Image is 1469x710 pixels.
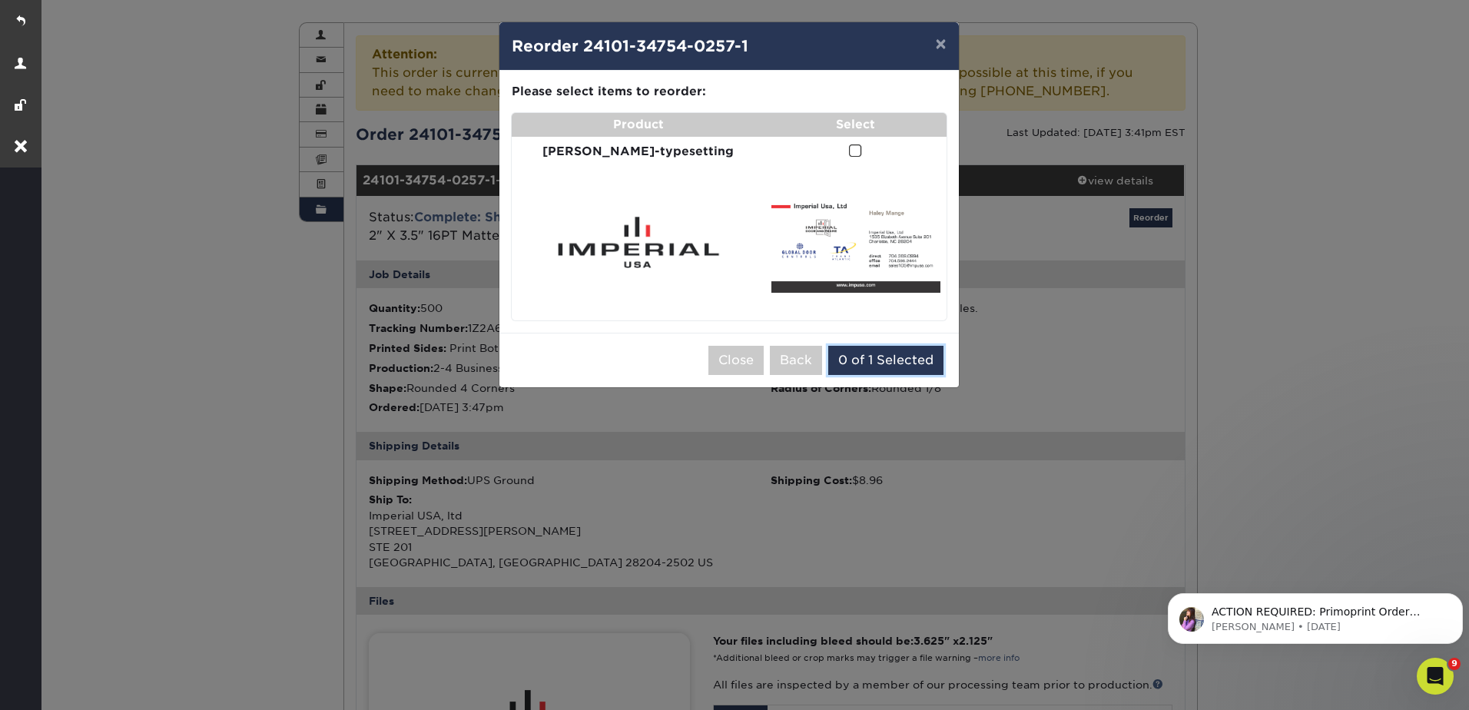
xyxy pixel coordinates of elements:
[708,346,764,375] button: Close
[1162,561,1469,669] iframe: Intercom notifications message
[923,22,958,65] button: ×
[518,172,760,314] img: primo-1028-66ff932923e75
[836,117,875,131] strong: Select
[512,35,947,58] h4: Reorder 24101-34754-0257-1
[512,84,706,98] strong: Please select items to reorder:
[771,194,940,293] img: primo-4389-66ff932926f25
[542,144,734,158] strong: [PERSON_NAME]-typesetting
[1417,658,1454,695] iframe: Intercom live chat
[1448,658,1461,670] span: 9
[770,346,822,375] button: Back
[828,346,943,375] button: 0 of 1 Selected
[613,117,664,131] strong: Product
